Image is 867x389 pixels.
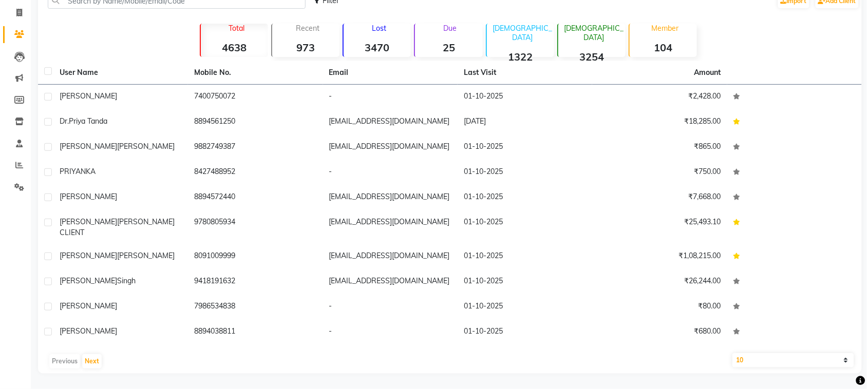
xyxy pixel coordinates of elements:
[60,301,117,310] span: [PERSON_NAME]
[458,320,592,345] td: 01-10-2025
[458,210,592,244] td: 01-10-2025
[415,41,482,54] strong: 25
[60,326,117,336] span: [PERSON_NAME]
[562,24,626,42] p: [DEMOGRAPHIC_DATA]
[117,142,175,151] span: [PERSON_NAME]
[458,135,592,160] td: 01-10-2025
[630,41,697,54] strong: 104
[458,61,592,85] th: Last Visit
[458,185,592,210] td: 01-10-2025
[60,217,175,237] span: [PERSON_NAME] CLIENT
[458,85,592,110] td: 01-10-2025
[592,110,727,135] td: ₹18,285.00
[82,354,102,368] button: Next
[188,295,323,320] td: 7986534838
[188,110,323,135] td: 8894561250
[323,295,458,320] td: -
[323,110,458,135] td: [EMAIL_ADDRESS][DOMAIN_NAME]
[60,276,117,285] span: [PERSON_NAME]
[60,167,96,176] span: PRIYANKA
[323,61,458,85] th: Email
[53,61,188,85] th: User Name
[323,185,458,210] td: [EMAIL_ADDRESS][DOMAIN_NAME]
[592,210,727,244] td: ₹25,493.10
[592,160,727,185] td: ₹750.00
[323,135,458,160] td: [EMAIL_ADDRESS][DOMAIN_NAME]
[188,135,323,160] td: 9882749387
[592,135,727,160] td: ₹865.00
[344,41,411,54] strong: 3470
[458,244,592,269] td: 01-10-2025
[60,217,117,226] span: [PERSON_NAME]
[592,320,727,345] td: ₹680.00
[276,24,340,33] p: Recent
[558,50,626,63] strong: 3254
[491,24,554,42] p: [DEMOGRAPHIC_DATA]
[348,24,411,33] p: Lost
[323,269,458,295] td: [EMAIL_ADDRESS][DOMAIN_NAME]
[205,24,268,33] p: Total
[188,269,323,295] td: 9418191632
[688,61,727,84] th: Amount
[188,320,323,345] td: 8894038811
[487,50,554,63] strong: 1322
[592,269,727,295] td: ₹26,244.00
[201,41,268,54] strong: 4638
[417,24,482,33] p: Due
[323,210,458,244] td: [EMAIL_ADDRESS][DOMAIN_NAME]
[188,85,323,110] td: 7400750072
[323,160,458,185] td: -
[188,210,323,244] td: 9780805934
[458,160,592,185] td: 01-10-2025
[634,24,697,33] p: Member
[323,85,458,110] td: -
[458,110,592,135] td: [DATE]
[592,185,727,210] td: ₹7,668.00
[188,61,323,85] th: Mobile No.
[458,295,592,320] td: 01-10-2025
[592,244,727,269] td: ₹1,08,215.00
[188,244,323,269] td: 8091009999
[592,295,727,320] td: ₹80.00
[188,160,323,185] td: 8427488952
[117,251,175,260] span: [PERSON_NAME]
[188,185,323,210] td: 8894572440
[60,91,117,101] span: [PERSON_NAME]
[60,251,117,260] span: [PERSON_NAME]
[458,269,592,295] td: 01-10-2025
[60,116,107,126] span: Dr.priya tanda
[592,85,727,110] td: ₹2,428.00
[272,41,340,54] strong: 973
[60,192,117,201] span: [PERSON_NAME]
[60,142,117,151] span: [PERSON_NAME]
[323,244,458,269] td: [EMAIL_ADDRESS][DOMAIN_NAME]
[323,320,458,345] td: -
[117,276,136,285] span: singh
